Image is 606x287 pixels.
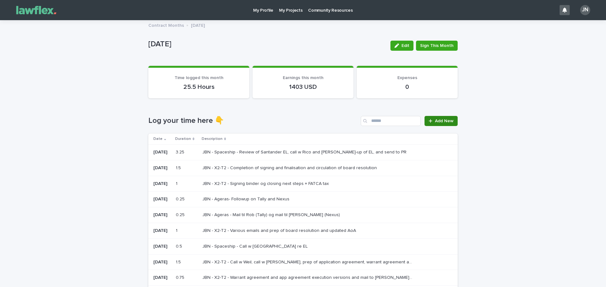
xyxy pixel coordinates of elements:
[153,244,171,249] p: [DATE]
[148,160,458,176] tr: [DATE]1.51.5 JBN - X2-T2 - Completion of signing and finalisation and circulation of board resolu...
[148,116,358,125] h1: Log your time here 👇
[283,76,324,80] span: Earnings this month
[175,135,191,142] p: Duration
[148,40,385,49] p: [DATE]
[176,274,186,280] p: 0.75
[176,243,183,249] p: 0.5
[401,43,409,48] span: Edit
[148,192,458,207] tr: [DATE]0.250.25 JBN - Ageras- Followup on Tally and NexusJBN - Ageras- Followup on Tally and Nexus
[148,223,458,238] tr: [DATE]11 JBN - X2-T2 - Various emails and prep of board resolution and updated AoAJBN - X2-T2 - V...
[153,212,171,218] p: [DATE]
[416,41,458,51] button: Sign This Month
[153,197,171,202] p: [DATE]
[148,21,184,28] p: Contract Months
[175,76,223,80] span: Time logged this month
[148,207,458,223] tr: [DATE]0.250.25 JBN - Ageras - Mail til Rob (Tally) og mail til [PERSON_NAME] (Nexus)JBN - Ageras ...
[202,274,414,280] p: JBN - X2-T2 - Warrant agreement and app agreement execution versions and mail to [PERSON_NAME] an...
[153,135,163,142] p: Date
[176,148,186,155] p: 3.25
[148,238,458,254] tr: [DATE]0.50.5 JBN - Spaceship - Call w [GEOGRAPHIC_DATA] re ELJBN - Spaceship - Call w [GEOGRAPHIC...
[202,211,341,218] p: JBN - Ageras - Mail til Rob (Tally) og mail til [PERSON_NAME] (Nexus)
[156,83,242,91] p: 25.5 Hours
[153,150,171,155] p: [DATE]
[148,270,458,286] tr: [DATE]0.750.75 JBN - X2-T2 - Warrant agreement and app agreement execution versions and mail to [...
[202,135,223,142] p: Description
[176,258,182,265] p: 1.5
[176,227,179,233] p: 1
[202,148,408,155] p: JBN - Spaceship - Review of Santander EL, call w Rico and [PERSON_NAME]-up of EL, and send to PR
[153,275,171,280] p: [DATE]
[397,76,417,80] span: Expenses
[176,164,182,171] p: 1.5
[202,195,291,202] p: JBN - Ageras- Followup on Tally and Nexus
[153,165,171,171] p: [DATE]
[176,211,186,218] p: 0.25
[361,116,421,126] input: Search
[260,83,346,91] p: 1403 USD
[435,119,454,123] span: Add New
[420,43,454,49] span: Sign This Month
[364,83,450,91] p: 0
[202,227,357,233] p: JBN - X2-T2 - Various emails and prep of board resolution and updated AoA
[153,181,171,187] p: [DATE]
[202,258,414,265] p: JBN - X2-T2 - Call w Weil, call w Joseph, prep of application agreement, warrant agreement and bo...
[176,180,179,187] p: 1
[153,228,171,233] p: [DATE]
[153,260,171,265] p: [DATE]
[580,5,590,15] div: JN
[202,180,330,187] p: JBN - X2-T2 - Signing binder og closing next steps + FATCA tax
[176,195,186,202] p: 0.25
[191,21,205,28] p: [DATE]
[148,254,458,270] tr: [DATE]1.51.5 JBN - X2-T2 - Call w Weil, call w [PERSON_NAME], prep of application agreement, warr...
[202,164,378,171] p: JBN - X2-T2 - Completion of signing and finalisation and circulation of board resolution
[13,4,60,16] img: Gnvw4qrBSHOAfo8VMhG6
[202,243,309,249] p: JBN - Spaceship - Call w [GEOGRAPHIC_DATA] re EL
[148,144,458,160] tr: [DATE]3.253.25 JBN - Spaceship - Review of Santander EL, call w Rico and [PERSON_NAME]-up of EL, ...
[390,41,413,51] button: Edit
[148,176,458,192] tr: [DATE]11 JBN - X2-T2 - Signing binder og closing next steps + FATCA taxJBN - X2-T2 - Signing bind...
[425,116,458,126] a: Add New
